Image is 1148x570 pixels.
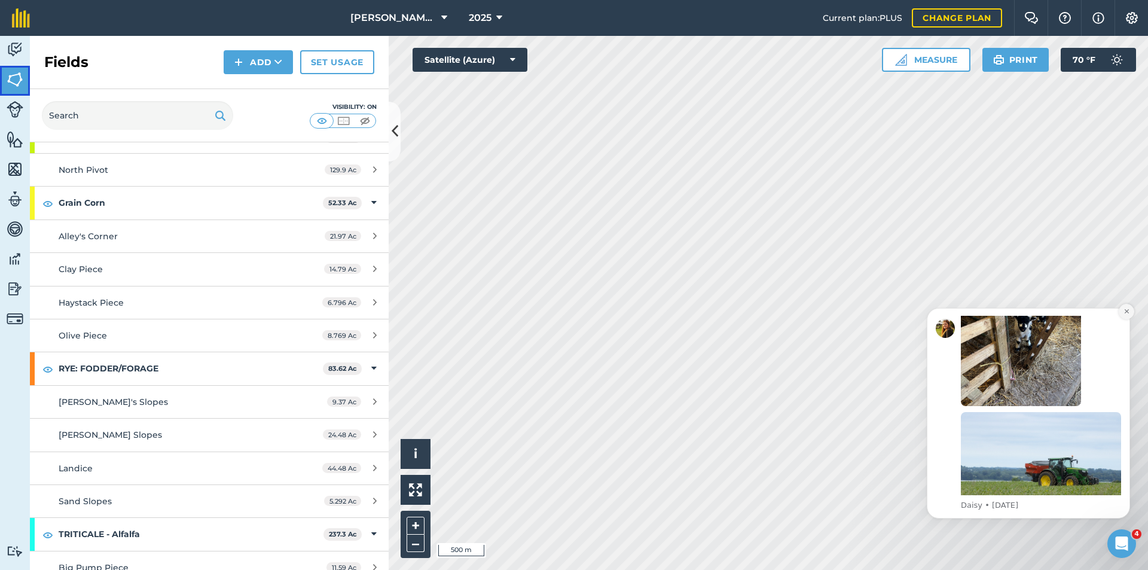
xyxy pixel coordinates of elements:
span: North Pivot [59,164,108,175]
a: Haystack Piece6.796 Ac [30,286,389,319]
img: svg+xml;base64,PD94bWwgdmVyc2lvbj0iMS4wIiBlbmNvZGluZz0idXRmLTgiPz4KPCEtLSBHZW5lcmF0b3I6IEFkb2JlIE... [7,41,23,59]
span: 9.37 Ac [327,397,361,407]
img: svg+xml;base64,PHN2ZyB4bWxucz0iaHR0cDovL3d3dy53My5vcmcvMjAwMC9zdmciIHdpZHRoPSIxOCIgaGVpZ2h0PSIyNC... [42,196,53,211]
button: 70 °F [1061,48,1136,72]
span: 8.769 Ac [322,330,361,340]
button: Add [224,50,293,74]
span: Olive Piece [59,330,107,341]
img: svg+xml;base64,PHN2ZyB4bWxucz0iaHR0cDovL3d3dy53My5vcmcvMjAwMC9zdmciIHdpZHRoPSIxOSIgaGVpZ2h0PSIyNC... [215,108,226,123]
a: Sand Slopes5.292 Ac [30,485,389,517]
img: svg+xml;base64,PHN2ZyB4bWxucz0iaHR0cDovL3d3dy53My5vcmcvMjAwMC9zdmciIHdpZHRoPSI1MCIgaGVpZ2h0PSI0MC... [358,115,373,127]
strong: 83.62 Ac [328,364,357,373]
span: [PERSON_NAME]'s Slopes [59,397,168,407]
img: Four arrows, one pointing top left, one top right, one bottom right and the last bottom left [409,483,422,496]
span: Alley's Corner [59,231,118,242]
span: 2025 [469,11,491,25]
a: Set usage [300,50,374,74]
button: Print [982,48,1049,72]
img: svg+xml;base64,PD94bWwgdmVyc2lvbj0iMS4wIiBlbmNvZGluZz0idXRmLTgiPz4KPCEtLSBHZW5lcmF0b3I6IEFkb2JlIE... [7,545,23,557]
h2: Fields [44,53,88,72]
strong: TRITICALE - Alfalfa [59,518,323,550]
img: svg+xml;base64,PD94bWwgdmVyc2lvbj0iMS4wIiBlbmNvZGluZz0idXRmLTgiPz4KPCEtLSBHZW5lcmF0b3I6IEFkb2JlIE... [7,101,23,118]
span: 70 ° F [1073,48,1095,72]
img: svg+xml;base64,PD94bWwgdmVyc2lvbj0iMS4wIiBlbmNvZGluZz0idXRmLTgiPz4KPCEtLSBHZW5lcmF0b3I6IEFkb2JlIE... [7,310,23,327]
span: 24.48 Ac [323,429,361,440]
img: svg+xml;base64,PHN2ZyB4bWxucz0iaHR0cDovL3d3dy53My5vcmcvMjAwMC9zdmciIHdpZHRoPSI1MCIgaGVpZ2h0PSI0MC... [315,115,329,127]
span: 6.796 Ac [322,297,361,307]
img: svg+xml;base64,PHN2ZyB4bWxucz0iaHR0cDovL3d3dy53My5vcmcvMjAwMC9zdmciIHdpZHRoPSIxOSIgaGVpZ2h0PSIyNC... [993,53,1004,67]
span: [PERSON_NAME] Slopes [59,429,162,440]
img: svg+xml;base64,PHN2ZyB4bWxucz0iaHR0cDovL3d3dy53My5vcmcvMjAwMC9zdmciIHdpZHRoPSI1NiIgaGVpZ2h0PSI2MC... [7,160,23,178]
strong: 52.33 Ac [328,199,357,207]
button: Measure [882,48,970,72]
button: i [401,439,430,469]
span: 14.79 Ac [324,264,361,274]
span: 21.97 Ac [325,231,361,241]
img: svg+xml;base64,PD94bWwgdmVyc2lvbj0iMS4wIiBlbmNvZGluZz0idXRmLTgiPz4KPCEtLSBHZW5lcmF0b3I6IEFkb2JlIE... [1105,48,1129,72]
img: svg+xml;base64,PD94bWwgdmVyc2lvbj0iMS4wIiBlbmNvZGluZz0idXRmLTgiPz4KPCEtLSBHZW5lcmF0b3I6IEFkb2JlIE... [7,250,23,268]
img: svg+xml;base64,PHN2ZyB4bWxucz0iaHR0cDovL3d3dy53My5vcmcvMjAwMC9zdmciIHdpZHRoPSIxOCIgaGVpZ2h0PSIyNC... [42,362,53,376]
a: [PERSON_NAME]'s Slopes9.37 Ac [30,386,389,418]
span: 5.292 Ac [324,496,361,506]
span: Sand Slopes [59,496,112,507]
a: Clay Piece14.79 Ac [30,253,389,285]
img: Ruler icon [895,54,907,66]
img: fieldmargin Logo [12,8,30,28]
div: TRITICALE - Alfalfa237.3 Ac [30,518,389,550]
span: 129.9 Ac [325,164,361,175]
img: svg+xml;base64,PHN2ZyB4bWxucz0iaHR0cDovL3d3dy53My5vcmcvMjAwMC9zdmciIHdpZHRoPSI1NiIgaGVpZ2h0PSI2MC... [7,71,23,89]
img: svg+xml;base64,PHN2ZyB4bWxucz0iaHR0cDovL3d3dy53My5vcmcvMjAwMC9zdmciIHdpZHRoPSI1NiIgaGVpZ2h0PSI2MC... [7,130,23,148]
img: A cog icon [1125,12,1139,24]
span: Haystack Piece [59,297,124,308]
a: [PERSON_NAME] Slopes24.48 Ac [30,419,389,451]
img: svg+xml;base64,PHN2ZyB4bWxucz0iaHR0cDovL3d3dy53My5vcmcvMjAwMC9zdmciIHdpZHRoPSIxOCIgaGVpZ2h0PSIyNC... [42,528,53,542]
img: svg+xml;base64,PHN2ZyB4bWxucz0iaHR0cDovL3d3dy53My5vcmcvMjAwMC9zdmciIHdpZHRoPSIxNyIgaGVpZ2h0PSIxNy... [1092,11,1104,25]
img: svg+xml;base64,PD94bWwgdmVyc2lvbj0iMS4wIiBlbmNvZGluZz0idXRmLTgiPz4KPCEtLSBHZW5lcmF0b3I6IEFkb2JlIE... [7,280,23,298]
strong: Grain Corn [59,187,323,219]
span: 4 [1132,529,1141,539]
input: Search [42,101,233,130]
img: svg+xml;base64,PHN2ZyB4bWxucz0iaHR0cDovL3d3dy53My5vcmcvMjAwMC9zdmciIHdpZHRoPSI1MCIgaGVpZ2h0PSI0MC... [336,115,351,127]
img: A question mark icon [1058,12,1072,24]
span: Clay Piece [59,264,103,275]
div: Grain Corn52.33 Ac [30,187,389,219]
button: + [407,517,425,535]
strong: RYE: FODDER/FORAGE [59,352,323,385]
span: 44.48 Ac [322,463,361,473]
iframe: Intercom notifications message [909,290,1148,538]
a: Alley's Corner21.97 Ac [30,220,389,252]
iframe: Intercom live chat [1107,529,1136,558]
img: svg+xml;base64,PHN2ZyB4bWxucz0iaHR0cDovL3d3dy53My5vcmcvMjAwMC9zdmciIHdpZHRoPSIxNCIgaGVpZ2h0PSIyNC... [234,55,243,69]
a: North Pivot129.9 Ac [30,154,389,186]
button: Satellite (Azure) [413,48,527,72]
div: Visibility: On [310,102,377,112]
img: svg+xml;base64,PD94bWwgdmVyc2lvbj0iMS4wIiBlbmNvZGluZz0idXRmLTgiPz4KPCEtLSBHZW5lcmF0b3I6IEFkb2JlIE... [7,220,23,238]
button: – [407,535,425,552]
a: Olive Piece8.769 Ac [30,319,389,352]
img: svg+xml;base64,PD94bWwgdmVyc2lvbj0iMS4wIiBlbmNvZGluZz0idXRmLTgiPz4KPCEtLSBHZW5lcmF0b3I6IEFkb2JlIE... [7,190,23,208]
span: Current plan : PLUS [823,11,902,25]
span: [PERSON_NAME] Cattle [350,11,436,25]
span: i [414,446,417,461]
img: Two speech bubbles overlapping with the left bubble in the forefront [1024,12,1039,24]
strong: 237.3 Ac [329,530,357,538]
div: RYE: FODDER/FORAGE83.62 Ac [30,352,389,385]
a: Change plan [912,8,1002,28]
a: Landice44.48 Ac [30,452,389,484]
span: Landice [59,463,93,474]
